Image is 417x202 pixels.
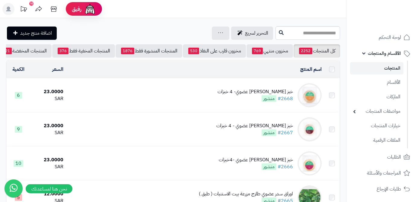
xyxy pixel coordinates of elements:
div: خبز [PERSON_NAME] عضوي - 4 خبزات [216,122,293,129]
span: منشور [262,95,276,102]
div: SAR [33,129,63,136]
div: SAR [33,95,63,102]
a: الماركات [350,90,403,103]
a: الطلبات [350,150,413,164]
span: الأقسام والمنتجات [368,49,401,58]
a: الملفات الرقمية [350,134,403,147]
a: #2667 [278,129,293,136]
a: اسم المنتج [300,66,322,73]
span: 10 [14,160,23,167]
span: 21 [3,48,12,54]
div: 23.0000 [33,88,63,95]
span: 2252 [299,48,312,54]
span: لوحة التحكم [379,33,401,42]
div: خبز [PERSON_NAME] عضوي- 4 خبزات [218,88,293,95]
a: مواصفات المنتجات [350,105,403,118]
span: المراجعات والأسئلة [367,169,401,177]
span: الطلبات [387,153,401,161]
a: لوحة التحكم [350,30,413,45]
div: 12.0000 [33,191,63,197]
span: 376 [58,48,68,54]
div: اوراق سدر عضوي طازج مزرعة بيت الاستنبات ( طبق ) [199,191,293,197]
a: السعر [52,66,63,73]
a: #2666 [278,163,293,170]
span: 769 [252,48,263,54]
div: SAR [33,163,63,170]
a: الكمية [12,66,24,73]
span: اضافة منتج جديد [20,30,52,37]
a: المنتجات المخفية فقط376 [52,44,115,58]
span: طلبات الإرجاع [377,185,401,193]
a: اضافة منتج جديد [7,27,57,40]
span: 1876 [121,48,134,54]
a: مخزون منتهي769 [247,44,293,58]
img: خبز كيتو مفرود عضوي - 4 خبزات [298,117,322,141]
span: منشور [262,129,276,136]
a: المنتجات المنشورة فقط1876 [116,44,182,58]
span: منشور [262,163,276,170]
div: 23.0000 [33,156,63,163]
a: مخزون قارب على النفاذ530 [183,44,246,58]
a: طلبات الإرجاع [350,182,413,196]
span: التحرير لسريع [245,30,268,37]
a: #2668 [278,95,293,102]
a: تحديثات المنصة [16,3,31,17]
div: 10 [29,2,33,6]
span: 9 [15,126,22,133]
a: كل المنتجات2252 [294,44,340,58]
a: خيارات المنتجات [350,119,403,132]
a: المراجعات والأسئلة [350,166,413,180]
span: 530 [188,48,199,54]
a: المنتجات [350,62,403,74]
div: 23.0000 [33,122,63,129]
img: خبز كيتو تورتيا عضوي- 4 خبزات [298,83,322,107]
div: خبز [PERSON_NAME] عضوي -4خبزات [219,156,293,163]
span: 6 [15,92,22,99]
img: ai-face.png [84,3,96,15]
span: رفيق [72,5,81,13]
img: خبز كيتو صاج عضوي -4خبزات [298,151,322,175]
a: التحرير لسريع [231,27,273,40]
a: الأقسام [350,76,403,89]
